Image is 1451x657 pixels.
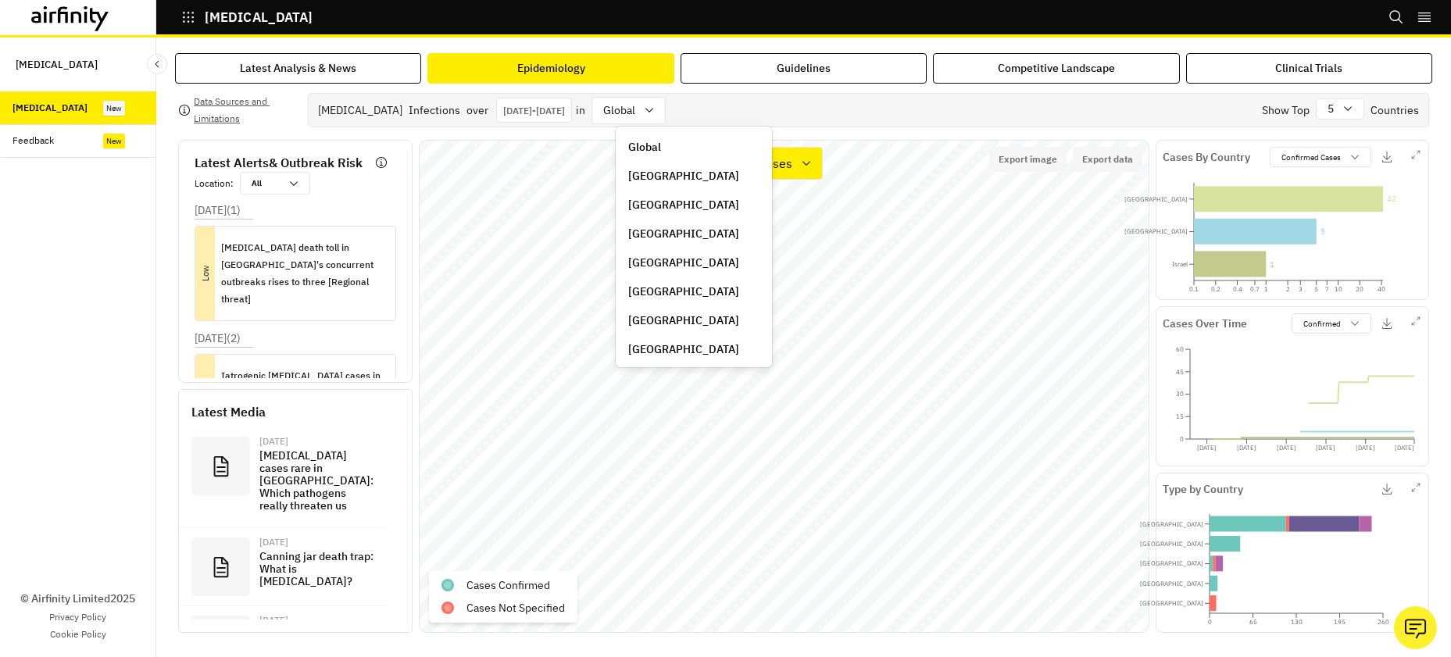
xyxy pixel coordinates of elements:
[1249,618,1257,626] tspan: 65
[259,616,374,625] div: [DATE]
[1237,444,1256,452] tspan: [DATE]
[179,427,387,528] a: [DATE][MEDICAL_DATA] cases rare in [GEOGRAPHIC_DATA]: Which pathogens really threaten us
[103,101,125,116] div: New
[259,537,374,547] div: [DATE]
[1299,285,1303,293] tspan: 3
[195,330,241,347] p: [DATE] ( 2 )
[179,528,387,606] a: [DATE]Canning jar death trap: What is [MEDICAL_DATA]?
[181,4,313,30] button: [MEDICAL_DATA]
[191,402,399,421] p: Latest Media
[221,367,383,419] p: Iatrogenic [MEDICAL_DATA] cases in [GEOGRAPHIC_DATA] rise to 41 [National threat]
[1316,444,1335,452] tspan: [DATE]
[49,610,106,624] a: Privacy Policy
[1325,285,1329,293] tspan: 7
[13,101,88,115] div: [MEDICAL_DATA]
[1395,444,1414,452] tspan: [DATE]
[194,93,295,127] p: Data Sources and Limitations
[628,226,739,242] p: [GEOGRAPHIC_DATA]
[777,60,831,77] div: Guidelines
[1163,149,1250,166] p: Cases By Country
[103,134,125,148] div: New
[20,591,135,607] p: © Airfinity Limited 2025
[517,60,585,77] div: Epidemiology
[1176,345,1184,353] tspan: 60
[1197,444,1217,452] tspan: [DATE]
[1356,444,1375,452] tspan: [DATE]
[1356,285,1363,293] tspan: 20
[1388,4,1404,30] button: Search
[50,627,106,641] a: Cookie Policy
[259,449,374,512] p: [MEDICAL_DATA] cases rare in [GEOGRAPHIC_DATA]: Which pathogens really threaten us
[195,177,234,191] p: Location :
[1208,618,1212,626] tspan: 0
[1262,102,1310,119] p: Show Top
[1140,559,1203,567] tspan: [GEOGRAPHIC_DATA]
[420,141,1149,632] canvas: Map
[628,284,739,300] p: [GEOGRAPHIC_DATA]
[1189,285,1199,293] tspan: 0.1
[178,98,295,123] button: Data Sources and Limitations
[240,60,356,77] div: Latest Analysis & News
[1334,618,1346,626] tspan: 195
[989,147,1067,172] button: Export image
[259,550,374,587] p: Canning jar death trap: What is [MEDICAL_DATA]?
[496,98,572,123] button: Interact with the calendar and add the check-in date for your trip.
[1180,435,1184,443] tspan: 0
[1163,316,1247,332] p: Cases Over Time
[1140,520,1203,528] tspan: [GEOGRAPHIC_DATA]
[1378,285,1385,293] tspan: 40
[1250,285,1260,293] tspan: 0.7
[1378,618,1389,626] tspan: 260
[576,102,585,119] p: in
[1140,540,1203,548] tspan: [GEOGRAPHIC_DATA]
[628,312,739,329] p: [GEOGRAPHIC_DATA]
[1328,101,1334,117] p: 5
[1176,390,1184,398] tspan: 30
[16,50,98,79] p: [MEDICAL_DATA]
[1275,60,1342,77] div: Clinical Trials
[466,577,550,594] p: Cases Confirmed
[1277,444,1296,452] tspan: [DATE]
[466,102,488,119] p: over
[1172,260,1188,268] tspan: Israel
[1387,194,1396,204] tspan: 42
[159,264,252,284] p: Low
[1291,618,1303,626] tspan: 130
[1314,285,1318,293] tspan: 5
[628,139,661,155] p: Global
[503,105,565,116] p: [DATE] - [DATE]
[1394,606,1437,649] button: Ask our analysts
[195,153,363,172] p: Latest Alerts & Outbreak Risk
[1124,195,1188,203] tspan: [GEOGRAPHIC_DATA]
[1321,227,1325,237] tspan: 5
[1286,285,1290,293] tspan: 2
[628,341,739,358] p: [GEOGRAPHIC_DATA]
[1264,285,1268,293] tspan: 1
[628,255,739,271] p: [GEOGRAPHIC_DATA]
[1073,147,1142,172] button: Export data
[1303,318,1341,330] p: Confirmed
[758,154,792,173] p: Cases
[1281,152,1341,163] p: Confirmed Cases
[1371,102,1419,119] p: Countries
[409,102,460,119] p: Infections
[1233,285,1242,293] tspan: 0.4
[466,600,565,616] p: Cases Not Specified
[13,134,54,148] div: Feedback
[318,102,402,119] div: [MEDICAL_DATA]
[1335,285,1342,293] tspan: 10
[195,202,241,219] p: [DATE] ( 1 )
[205,10,313,24] p: [MEDICAL_DATA]
[147,54,167,74] button: Close Sidebar
[1270,259,1274,270] tspan: 1
[1140,580,1203,587] tspan: [GEOGRAPHIC_DATA]
[1163,481,1243,498] p: Type by Country
[998,60,1115,77] div: Competitive Landscape
[1124,227,1188,235] tspan: [GEOGRAPHIC_DATA]
[628,197,739,213] p: [GEOGRAPHIC_DATA]
[628,168,739,184] p: [GEOGRAPHIC_DATA]
[1176,368,1184,376] tspan: 45
[1140,599,1203,607] tspan: [GEOGRAPHIC_DATA]
[1211,285,1220,293] tspan: 0.2
[221,239,383,308] p: [MEDICAL_DATA] death toll in [GEOGRAPHIC_DATA]'s concurrent outbreaks rises to three [Regional th...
